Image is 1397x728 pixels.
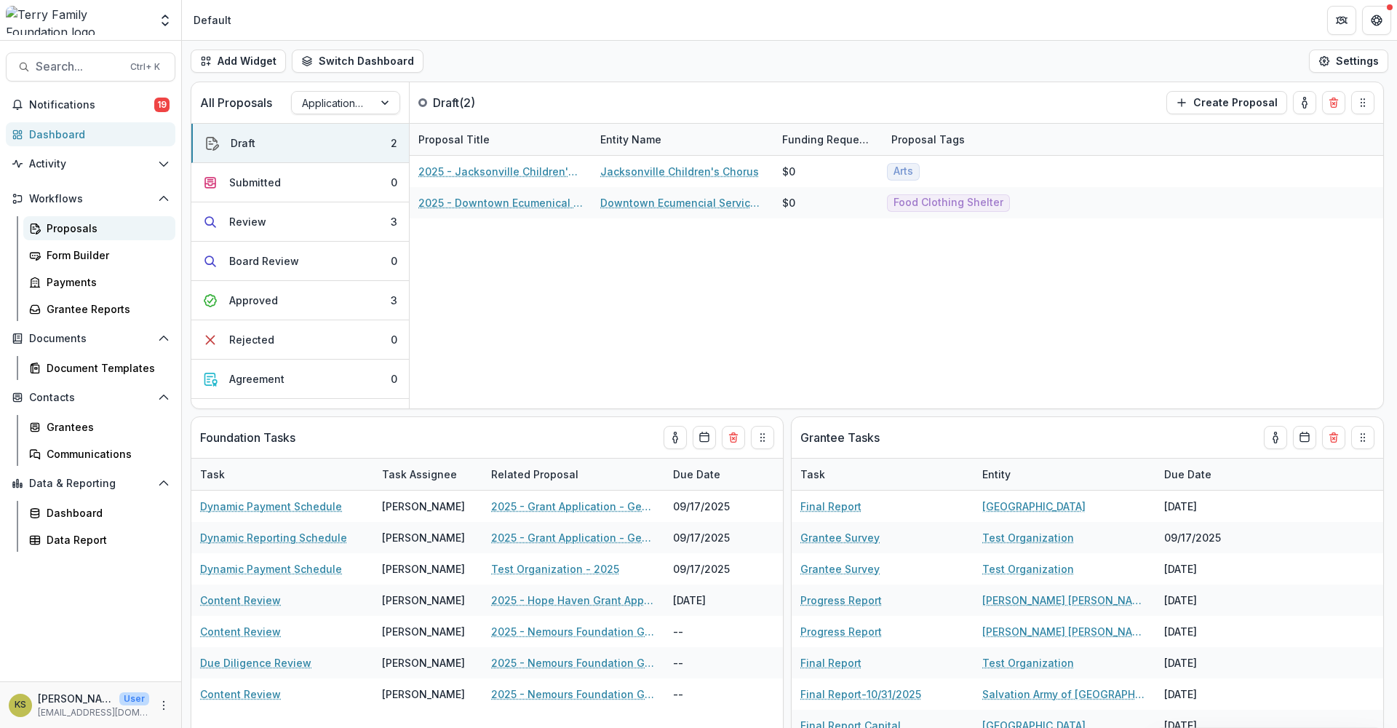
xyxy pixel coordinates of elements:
[200,429,295,446] p: Foundation Tasks
[491,530,656,545] a: 2025 - Grant Application - General Operating Support
[391,332,397,347] div: 0
[418,164,583,179] a: 2025 - Jacksonville Children's Chorus - General Operating Support
[36,60,122,74] span: Search...
[23,297,175,321] a: Grantee Reports
[29,158,152,170] span: Activity
[1264,426,1287,449] button: toggle-assigned-to-me
[773,132,883,147] div: Funding Requested
[191,124,409,163] button: Draft2
[391,214,397,229] div: 3
[191,50,286,73] button: Add Widget
[800,687,921,702] a: Final Report-10/31/2025
[382,655,465,670] div: [PERSON_NAME]
[982,624,1147,639] a: [PERSON_NAME] [PERSON_NAME] Fund Foundation
[592,124,773,155] div: Entity Name
[155,697,172,714] button: More
[664,426,687,449] button: toggle-assigned-to-me
[893,165,913,178] span: Arts
[1155,678,1265,710] div: [DATE]
[410,124,592,155] div: Proposal Title
[883,124,1064,155] div: Proposal Tags
[1327,6,1356,35] button: Partners
[6,93,175,116] button: Notifications19
[373,459,482,490] div: Task Assignee
[1322,426,1345,449] button: Delete card
[188,9,237,31] nav: breadcrumb
[1155,647,1265,678] div: [DATE]
[191,320,409,360] button: Rejected0
[1155,585,1265,616] div: [DATE]
[229,293,278,308] div: Approved
[23,356,175,380] a: Document Templates
[23,442,175,466] a: Communications
[1351,426,1374,449] button: Drag
[664,647,773,678] div: --
[29,127,164,142] div: Dashboard
[982,561,1074,577] a: Test Organization
[382,624,465,639] div: [PERSON_NAME]
[433,94,542,111] p: Draft ( 2 )
[600,164,759,179] a: Jacksonville Children's Chorus
[23,270,175,294] a: Payments
[751,426,774,449] button: Drag
[792,459,974,490] div: Task
[1309,50,1388,73] button: Settings
[491,561,619,577] a: Test Organization - 2025
[982,499,1086,514] a: [GEOGRAPHIC_DATA]
[15,700,26,710] div: Kathleen Shaw
[773,124,883,155] div: Funding Requested
[982,530,1074,545] a: Test Organization
[982,655,1074,670] a: Test Organization
[29,333,152,345] span: Documents
[1351,91,1374,114] button: Drag
[6,152,175,175] button: Open Activity
[410,132,498,147] div: Proposal Title
[200,687,281,702] a: Content Review
[800,655,861,670] a: Final Report
[29,392,152,404] span: Contacts
[6,327,175,350] button: Open Documents
[191,467,234,482] div: Task
[391,253,397,269] div: 0
[664,459,773,490] div: Due Date
[491,624,656,639] a: 2025 - Nemours Foundation Grant Application - Analysis of [MEDICAL_DATA] Care in [GEOGRAPHIC_DATA]
[800,561,880,577] a: Grantee Survey
[391,371,397,387] div: 0
[1155,491,1265,522] div: [DATE]
[191,281,409,320] button: Approved3
[229,253,299,269] div: Board Review
[200,499,342,514] a: Dynamic Payment Schedule
[6,122,175,146] a: Dashboard
[292,50,423,73] button: Switch Dashboard
[191,242,409,281] button: Board Review0
[1155,459,1265,490] div: Due Date
[1155,553,1265,585] div: [DATE]
[664,522,773,553] div: 09/17/2025
[373,467,466,482] div: Task Assignee
[23,501,175,525] a: Dashboard
[191,163,409,202] button: Submitted0
[592,132,670,147] div: Entity Name
[200,624,281,639] a: Content Review
[47,221,164,236] div: Proposals
[1362,6,1391,35] button: Get Help
[47,532,164,547] div: Data Report
[982,593,1147,608] a: [PERSON_NAME] [PERSON_NAME] Foundaton
[6,386,175,409] button: Open Contacts
[792,467,834,482] div: Task
[47,274,164,290] div: Payments
[38,706,149,719] p: [EMAIL_ADDRESS][DOMAIN_NAME]
[391,135,397,151] div: 2
[974,467,1019,482] div: Entity
[229,371,284,387] div: Agreement
[491,687,656,702] a: 2025 - Nemours Foundation Grant Application Form - Program or Project
[229,214,266,229] div: Review
[200,655,311,670] a: Due Diligence Review
[491,499,656,514] a: 2025 - Grant Application - General Operating Support
[38,691,114,706] p: [PERSON_NAME]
